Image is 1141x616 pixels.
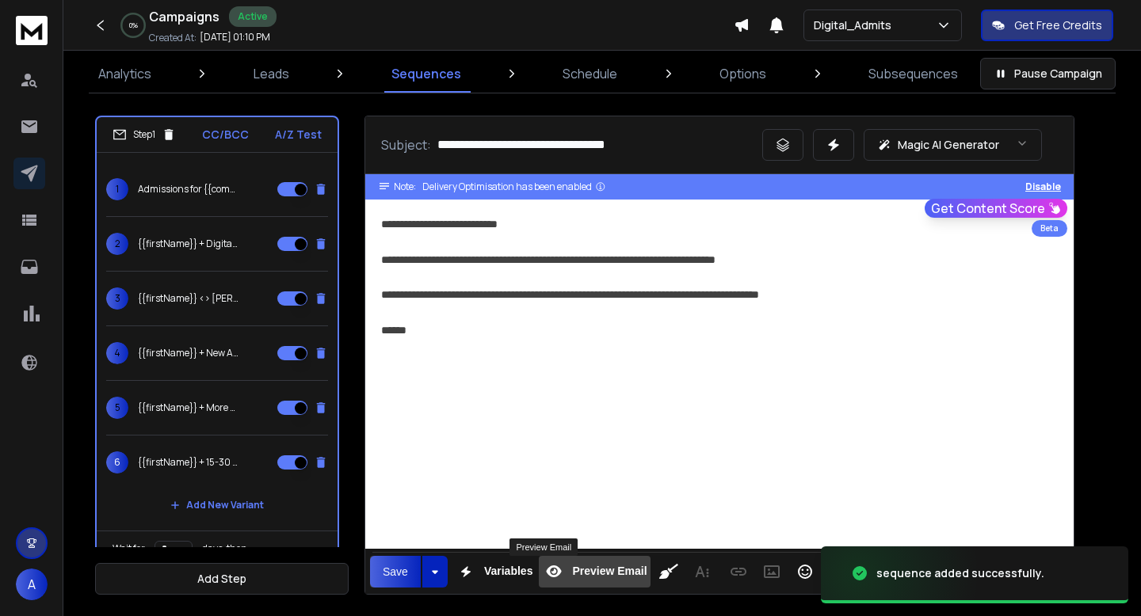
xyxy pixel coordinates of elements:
[422,181,606,193] div: Delivery Optimisation has been enabled
[106,233,128,255] span: 2
[553,55,627,93] a: Schedule
[106,178,128,200] span: 1
[898,137,999,153] p: Magic AI Generator
[16,568,48,600] button: A
[370,556,421,587] button: Save
[98,64,151,83] p: Analytics
[864,129,1042,161] button: Magic AI Generator
[229,6,277,27] div: Active
[539,556,650,587] button: Preview Email
[158,489,277,521] button: Add New Variant
[391,64,461,83] p: Sequences
[710,55,776,93] a: Options
[16,16,48,45] img: logo
[89,55,161,93] a: Analytics
[113,127,176,142] div: Step 1
[876,565,1044,581] div: sequence added successfully.
[859,55,967,93] a: Subsequences
[719,64,766,83] p: Options
[1014,17,1102,33] p: Get Free Credits
[202,127,249,143] p: CC/BCC
[790,556,820,587] button: Emoticons
[868,64,958,83] p: Subsequences
[138,456,239,469] p: {{firstName}} + 15-30 admits/month
[106,451,128,473] span: 6
[149,32,197,44] p: Created At:
[687,556,717,587] button: More Text
[106,287,128,310] span: 3
[138,238,239,250] p: {{firstName}} + DigitalAdmits Intro
[980,58,1116,89] button: Pause Campaign
[981,10,1113,41] button: Get Free Credits
[563,64,617,83] p: Schedule
[129,21,138,30] p: 0 %
[723,556,754,587] button: Insert Link (⌘K)
[381,135,431,154] p: Subject:
[138,347,239,359] p: {{firstName}} + New Admissions?
[106,342,128,364] span: 4
[95,563,349,595] button: Add Step
[814,17,898,33] p: Digital_Admits
[202,542,247,555] p: days, then
[138,292,239,305] p: {{firstName}} <> [PERSON_NAME]
[244,55,299,93] a: Leads
[149,7,219,26] h1: Campaigns
[275,127,322,143] p: A/Z Test
[138,401,239,414] p: {{firstName}} + More Admissions?
[382,55,471,93] a: Sequences
[509,538,578,556] div: Preview Email
[481,565,536,578] span: Variables
[569,565,650,578] span: Preview Email
[95,116,339,568] li: Step1CC/BCCA/Z Test1Admissions for {{companyName}}2{{firstName}} + DigitalAdmits Intro3{{firstNam...
[1032,220,1067,237] div: Beta
[106,397,128,419] span: 5
[654,556,684,587] button: Clean HTML
[451,556,536,587] button: Variables
[200,31,270,44] p: [DATE] 01:10 PM
[254,64,289,83] p: Leads
[113,542,145,555] p: Wait for
[1025,181,1061,193] button: Disable
[925,199,1067,218] button: Get Content Score
[757,556,787,587] button: Insert Image (⌘P)
[394,181,416,193] span: Note:
[138,183,239,196] p: Admissions for {{companyName}}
